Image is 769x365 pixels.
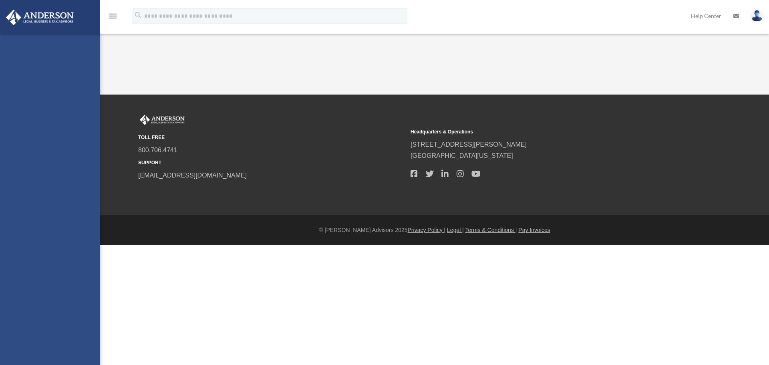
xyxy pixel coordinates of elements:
small: Headquarters & Operations [411,128,677,136]
a: Privacy Policy | [408,227,446,233]
a: Terms & Conditions | [465,227,517,233]
div: © [PERSON_NAME] Advisors 2025 [100,225,769,235]
img: Anderson Advisors Platinum Portal [4,10,76,25]
a: [EMAIL_ADDRESS][DOMAIN_NAME] [138,172,247,179]
img: Anderson Advisors Platinum Portal [138,115,186,125]
i: search [134,11,143,20]
a: [GEOGRAPHIC_DATA][US_STATE] [411,152,513,159]
small: TOLL FREE [138,133,405,142]
a: Legal | [447,227,464,233]
small: SUPPORT [138,159,405,167]
a: [STREET_ADDRESS][PERSON_NAME] [411,141,527,148]
i: menu [108,11,118,21]
a: 800.706.4741 [138,147,177,153]
img: User Pic [751,10,763,22]
a: Pay Invoices [518,227,550,233]
a: menu [108,14,118,21]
